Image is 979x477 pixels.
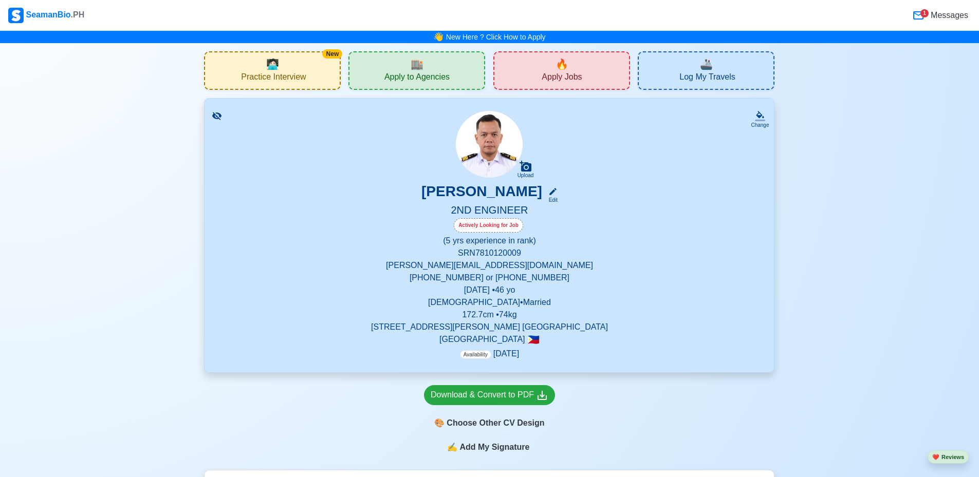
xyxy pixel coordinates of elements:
div: Upload [518,173,534,179]
span: 🇵🇭 [527,335,540,345]
div: 1 [920,9,929,17]
span: Apply to Agencies [384,72,450,85]
span: travel [700,56,713,72]
p: SRN 7810120009 [217,247,762,259]
button: heartReviews [928,450,969,464]
span: sign [447,441,457,453]
span: Add My Signature [457,441,531,453]
div: Download & Convert to PDF [431,389,548,402]
div: Choose Other CV Design [424,413,555,433]
p: [GEOGRAPHIC_DATA] [217,333,762,346]
h5: 2ND ENGINEER [217,204,762,218]
p: [PHONE_NUMBER] or [PHONE_NUMBER] [217,272,762,284]
span: Log My Travels [679,72,735,85]
a: New Here ? Click How to Apply [446,33,546,41]
div: SeamanBio [8,8,84,23]
span: Messages [929,9,968,22]
span: Apply Jobs [542,72,582,85]
p: [DEMOGRAPHIC_DATA] • Married [217,296,762,309]
p: [DATE] [460,348,519,360]
span: agencies [411,56,423,72]
div: Actively Looking for Job [454,218,523,233]
span: bell [431,29,446,45]
span: paint [434,417,445,429]
div: New [322,49,342,59]
div: Change [751,121,769,129]
p: (5 yrs experience in rank) [217,235,762,247]
span: Practice Interview [241,72,306,85]
a: Download & Convert to PDF [424,385,555,405]
div: Edit [544,196,558,204]
span: .PH [71,10,85,19]
span: interview [266,56,279,72]
p: [STREET_ADDRESS][PERSON_NAME] [GEOGRAPHIC_DATA] [217,321,762,333]
span: heart [932,454,939,460]
span: Availability [460,350,491,359]
img: Logo [8,8,24,23]
p: 172.7 cm • 74 kg [217,309,762,321]
h3: [PERSON_NAME] [421,183,542,204]
p: [DATE] • 46 yo [217,284,762,296]
span: new [556,56,568,72]
p: [PERSON_NAME][EMAIL_ADDRESS][DOMAIN_NAME] [217,259,762,272]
